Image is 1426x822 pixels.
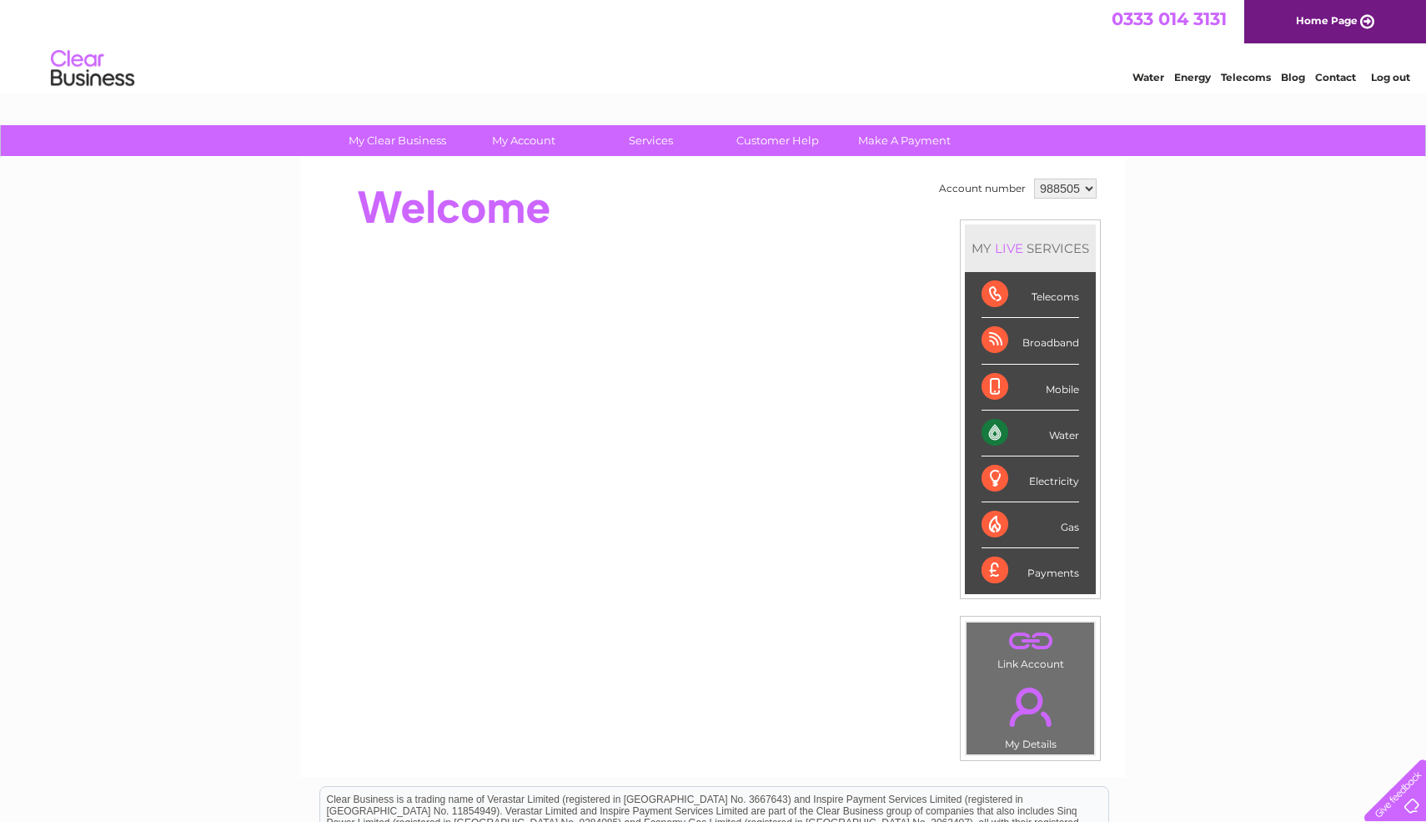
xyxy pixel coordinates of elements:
a: Services [582,125,720,156]
div: Clear Business is a trading name of Verastar Limited (registered in [GEOGRAPHIC_DATA] No. 3667643... [320,9,1108,81]
div: Payments [982,548,1079,593]
a: Blog [1281,71,1305,83]
div: Gas [982,502,1079,548]
a: Make A Payment [836,125,973,156]
div: Broadband [982,318,1079,364]
div: Water [982,411,1079,456]
div: MY SERVICES [965,224,1096,272]
div: Mobile [982,365,1079,411]
a: . [971,678,1090,736]
a: . [971,627,1090,656]
td: My Details [966,673,1095,755]
a: Telecoms [1221,71,1271,83]
a: Log out [1371,71,1410,83]
div: Electricity [982,456,1079,502]
td: Account number [935,174,1030,203]
a: My Account [455,125,593,156]
td: Link Account [966,622,1095,674]
div: LIVE [992,240,1027,256]
img: logo.png [50,43,135,94]
a: Contact [1315,71,1356,83]
a: My Clear Business [329,125,466,156]
a: 0333 014 3131 [1112,8,1227,29]
div: Telecoms [982,272,1079,318]
a: Water [1132,71,1164,83]
a: Energy [1174,71,1211,83]
a: Customer Help [709,125,846,156]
